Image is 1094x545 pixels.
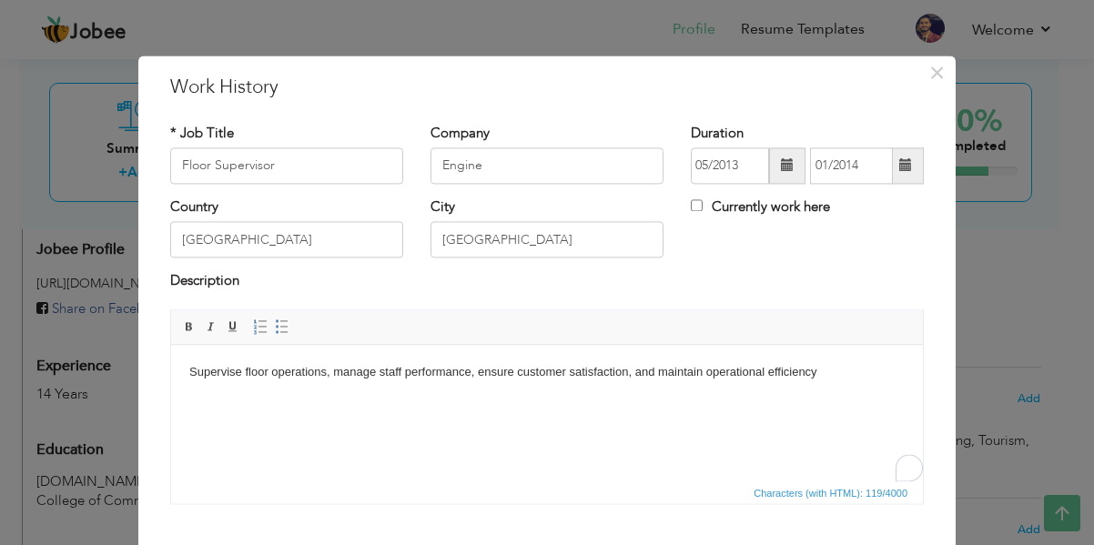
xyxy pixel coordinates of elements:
[272,317,292,337] a: Insert/Remove Bulleted List
[201,317,221,337] a: Italic
[929,56,945,89] span: ×
[750,485,913,501] div: Statistics
[250,317,270,337] a: Insert/Remove Numbered List
[691,124,744,143] label: Duration
[170,197,218,217] label: Country
[431,197,455,217] label: City
[170,272,239,291] label: Description
[750,485,911,501] span: Characters (with HTML): 119/4000
[691,147,769,184] input: From
[922,58,951,87] button: Close
[170,124,234,143] label: * Job Title
[810,147,893,184] input: Present
[179,317,199,337] a: Bold
[691,199,703,211] input: Currently work here
[223,317,243,337] a: Underline
[170,74,924,101] h3: Work History
[691,197,830,217] label: Currently work here
[431,124,490,143] label: Company
[171,345,923,481] iframe: Rich Text Editor, workEditor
